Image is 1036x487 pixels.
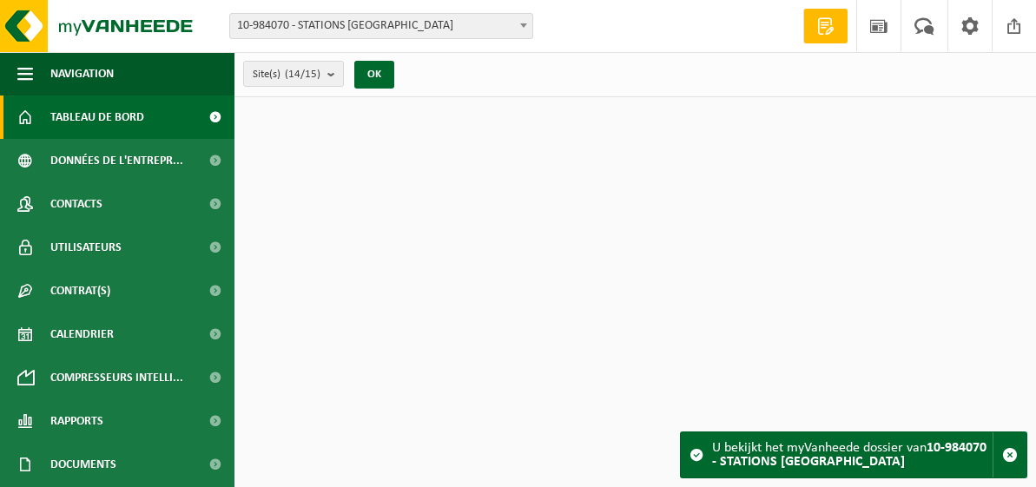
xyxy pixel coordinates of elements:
[712,441,987,469] strong: 10-984070 - STATIONS [GEOGRAPHIC_DATA]
[50,182,102,226] span: Contacts
[50,52,114,95] span: Navigation
[50,356,183,399] span: Compresseurs intelli...
[712,432,993,477] div: U bekijkt het myVanheede dossier van
[243,61,344,87] button: Site(s)(14/15)
[50,95,144,139] span: Tableau de bord
[229,13,533,39] span: 10-984070 - STATIONS CHARLEROI
[285,69,320,80] count: (14/15)
[50,399,103,443] span: Rapports
[354,61,394,89] button: OK
[50,226,122,269] span: Utilisateurs
[230,14,532,38] span: 10-984070 - STATIONS CHARLEROI
[253,62,320,88] span: Site(s)
[50,269,110,313] span: Contrat(s)
[50,139,183,182] span: Données de l'entrepr...
[50,443,116,486] span: Documents
[50,313,114,356] span: Calendrier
